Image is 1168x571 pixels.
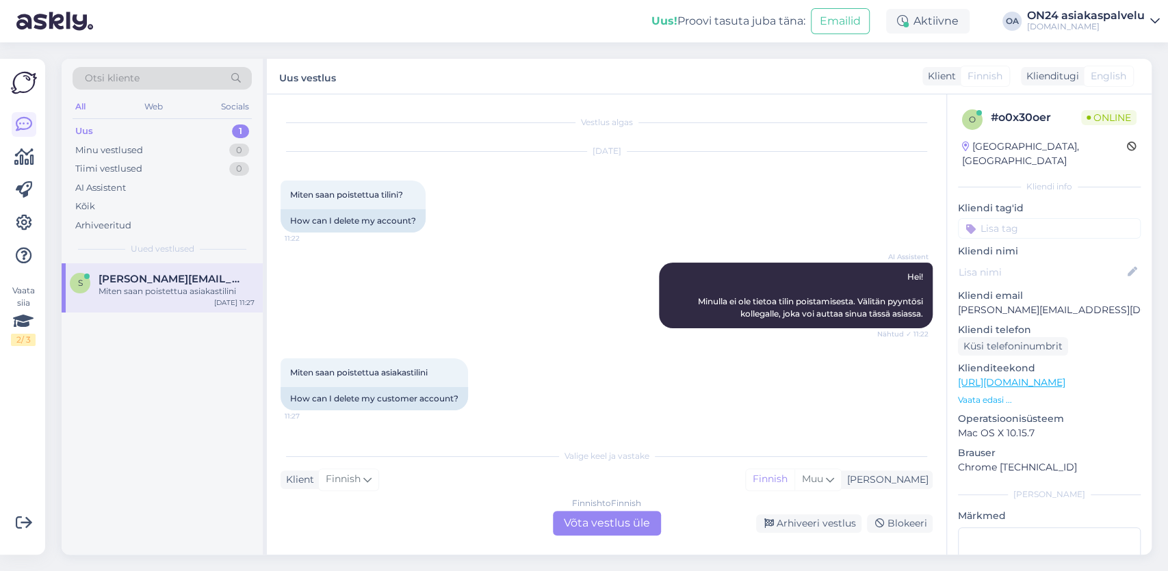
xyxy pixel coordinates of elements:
[78,278,83,288] span: s
[75,124,93,138] div: Uus
[877,252,929,262] span: AI Assistent
[11,284,36,346] div: Vaata siia
[958,323,1141,337] p: Kliendi telefon
[958,337,1068,356] div: Küsi telefoninumbrit
[290,367,428,377] span: Miten saan poistettua asiakastilini
[281,473,314,487] div: Klient
[232,124,249,138] div: 1
[281,145,933,157] div: [DATE]
[811,8,870,34] button: Emailid
[969,114,976,124] span: o
[958,509,1141,523] p: Märkmed
[877,329,929,339] span: Nähtud ✓ 11:22
[958,361,1141,375] p: Klienditeekond
[142,98,166,116] div: Web
[842,473,929,487] div: [PERSON_NAME]
[991,109,1081,126] div: # o0x30oer
[214,297,255,308] div: [DATE] 11:27
[229,144,249,157] div: 0
[218,98,252,116] div: Socials
[285,411,336,421] span: 11:27
[958,412,1141,426] p: Operatsioonisüsteem
[1002,12,1022,31] div: OA
[285,233,336,243] span: 11:22
[746,469,794,490] div: Finnish
[1021,69,1079,83] div: Klienditugi
[958,488,1141,501] div: [PERSON_NAME]
[131,243,194,255] span: Uued vestlused
[1027,10,1160,32] a: ON24 asiakaspalvelu[DOMAIN_NAME]
[73,98,88,116] div: All
[1027,21,1145,32] div: [DOMAIN_NAME]
[958,303,1141,317] p: [PERSON_NAME][EMAIL_ADDRESS][DOMAIN_NAME]
[85,71,140,85] span: Otsi kliente
[886,9,970,34] div: Aktiivne
[958,289,1141,303] p: Kliendi email
[229,162,249,176] div: 0
[75,162,142,176] div: Tiimi vestlused
[651,13,805,29] div: Proovi tasuta juba täna:
[958,446,1141,460] p: Brauser
[572,497,641,509] div: Finnish to Finnish
[756,514,861,533] div: Arhiveeri vestlus
[279,67,336,85] label: Uus vestlus
[75,219,131,233] div: Arhiveeritud
[553,511,661,535] div: Võta vestlus üle
[99,285,255,297] div: Miten saan poistettua asiakastilini
[75,144,143,157] div: Minu vestlused
[958,218,1141,239] input: Lisa tag
[959,265,1125,280] input: Lisa nimi
[968,69,1002,83] span: Finnish
[75,181,126,195] div: AI Assistent
[1091,69,1126,83] span: English
[962,140,1127,168] div: [GEOGRAPHIC_DATA], [GEOGRAPHIC_DATA]
[802,473,823,485] span: Muu
[326,472,361,487] span: Finnish
[281,116,933,129] div: Vestlus algas
[651,14,677,27] b: Uus!
[958,460,1141,475] p: Chrome [TECHNICAL_ID]
[99,273,241,285] span: soila.veltheim@gmail.com
[958,244,1141,258] p: Kliendi nimi
[75,200,95,213] div: Kõik
[281,387,468,410] div: How can I delete my customer account?
[958,426,1141,440] p: Mac OS X 10.15.7
[290,189,403,200] span: Miten saan poistettua tilini?
[958,181,1141,193] div: Kliendi info
[958,376,1065,388] a: [URL][DOMAIN_NAME]
[281,209,426,233] div: How can I delete my account?
[11,70,37,96] img: Askly Logo
[958,394,1141,406] p: Vaata edasi ...
[922,69,956,83] div: Klient
[867,514,933,533] div: Blokeeri
[1081,110,1137,125] span: Online
[281,450,933,462] div: Valige keel ja vastake
[11,334,36,346] div: 2 / 3
[1027,10,1145,21] div: ON24 asiakaspalvelu
[958,201,1141,215] p: Kliendi tag'id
